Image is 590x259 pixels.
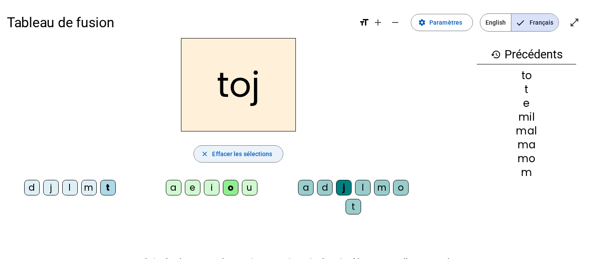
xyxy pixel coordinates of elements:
mat-icon: close [201,150,209,158]
h1: Tableau de fusion [7,9,352,36]
div: mil [477,112,576,122]
div: mal [477,126,576,136]
button: Effacer les sélections [193,145,283,163]
div: j [43,180,59,195]
button: Paramètres [411,14,473,31]
div: o [223,180,238,195]
span: Effacer les sélections [212,149,272,159]
div: o [393,180,409,195]
div: d [24,180,40,195]
div: l [355,180,371,195]
h3: Précédents [477,45,576,64]
div: a [298,180,314,195]
div: t [477,84,576,95]
span: English [480,14,511,31]
div: ma [477,140,576,150]
button: Entrer en plein écran [566,14,583,31]
span: Paramètres [429,17,462,28]
div: u [242,180,257,195]
div: i [204,180,219,195]
div: l [62,180,78,195]
div: to [477,70,576,81]
button: Diminuer la taille de la police [387,14,404,31]
mat-icon: settings [418,19,426,26]
div: e [185,180,200,195]
div: mo [477,153,576,164]
mat-icon: format_size [359,17,369,28]
div: j [336,180,352,195]
div: t [346,199,361,214]
mat-icon: remove [390,17,400,28]
button: Augmenter la taille de la police [369,14,387,31]
div: m [81,180,97,195]
div: m [477,167,576,178]
div: m [374,180,390,195]
mat-icon: open_in_full [569,17,580,28]
mat-icon: add [373,17,383,28]
div: e [477,98,576,109]
mat-icon: history [491,49,501,60]
div: t [100,180,116,195]
h2: toj [181,38,296,131]
mat-button-toggle-group: Language selection [480,13,559,32]
span: Français [511,14,558,31]
div: d [317,180,333,195]
div: a [166,180,181,195]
